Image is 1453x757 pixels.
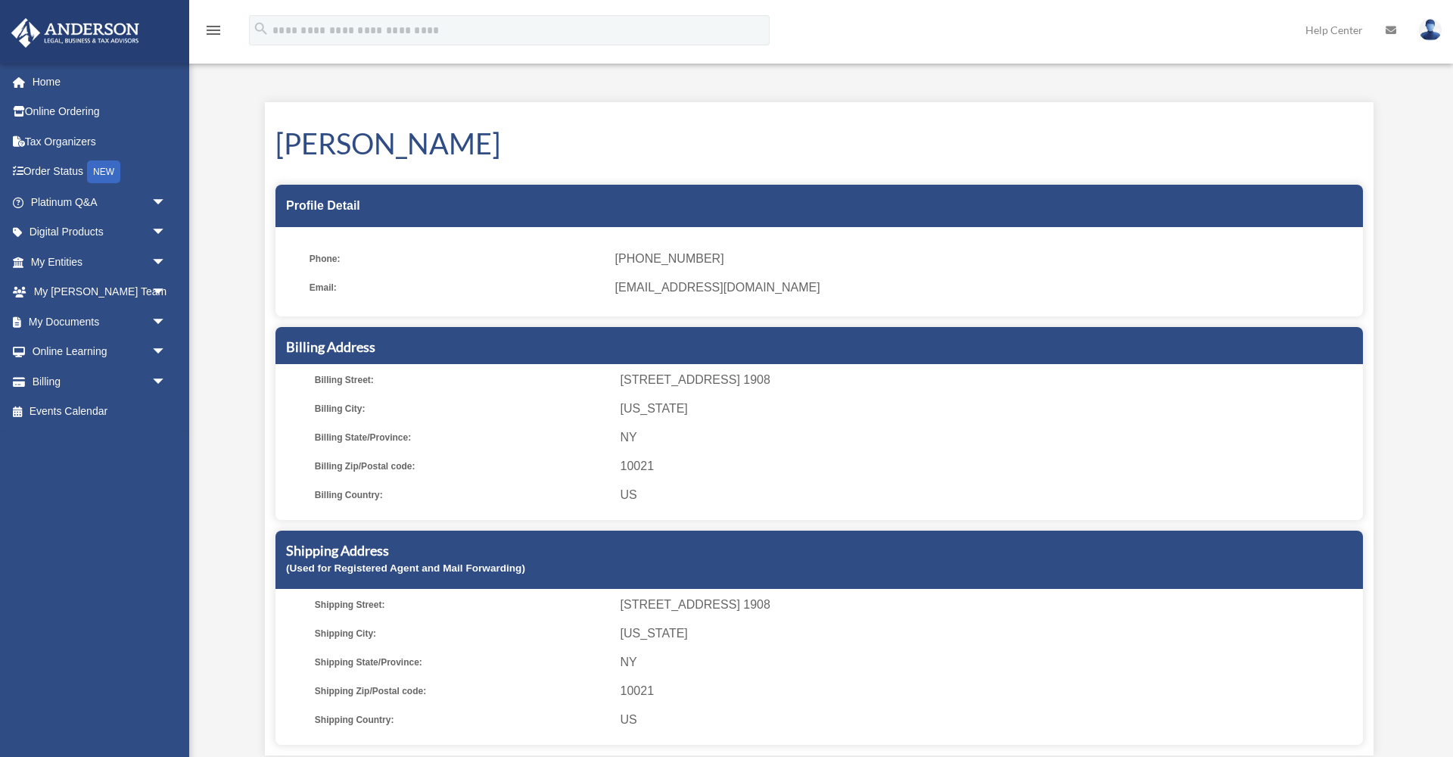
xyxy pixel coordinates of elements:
span: arrow_drop_down [151,366,182,397]
span: Billing City: [315,398,610,419]
span: arrow_drop_down [151,247,182,278]
a: Billingarrow_drop_down [11,366,189,397]
img: Anderson Advisors Platinum Portal [7,18,144,48]
span: NY [621,427,1358,448]
span: arrow_drop_down [151,277,182,308]
h1: [PERSON_NAME] [275,123,1363,164]
span: arrow_drop_down [151,307,182,338]
a: Online Ordering [11,97,189,127]
span: Shipping Zip/Postal code: [315,681,610,702]
span: Billing Country: [315,484,610,506]
span: [PHONE_NUMBER] [615,248,1352,269]
span: arrow_drop_down [151,217,182,248]
span: arrow_drop_down [151,187,182,218]
span: [STREET_ADDRESS] 1908 [621,369,1358,391]
i: search [253,20,269,37]
div: Profile Detail [275,185,1363,227]
a: Events Calendar [11,397,189,427]
a: Order StatusNEW [11,157,189,188]
a: Home [11,67,189,97]
a: My Documentsarrow_drop_down [11,307,189,337]
span: [EMAIL_ADDRESS][DOMAIN_NAME] [615,277,1352,298]
span: Shipping City: [315,623,610,644]
span: 10021 [621,681,1358,702]
span: Billing State/Province: [315,427,610,448]
a: Tax Organizers [11,126,189,157]
span: NY [621,652,1358,673]
span: [US_STATE] [621,398,1358,419]
a: My Entitiesarrow_drop_down [11,247,189,277]
span: US [621,484,1358,506]
span: Shipping Street: [315,594,610,615]
span: Phone: [310,248,605,269]
a: menu [204,26,222,39]
a: Platinum Q&Aarrow_drop_down [11,187,189,217]
div: NEW [87,160,120,183]
small: (Used for Registered Agent and Mail Forwarding) [286,562,525,574]
h5: Shipping Address [286,541,1352,560]
span: Shipping State/Province: [315,652,610,673]
i: menu [204,21,222,39]
span: 10021 [621,456,1358,477]
img: User Pic [1419,19,1442,41]
a: Online Learningarrow_drop_down [11,337,189,367]
a: Digital Productsarrow_drop_down [11,217,189,248]
span: [STREET_ADDRESS] 1908 [621,594,1358,615]
span: [US_STATE] [621,623,1358,644]
span: Shipping Country: [315,709,610,731]
span: Billing Street: [315,369,610,391]
span: US [621,709,1358,731]
h5: Billing Address [286,338,1352,357]
span: Billing Zip/Postal code: [315,456,610,477]
a: My [PERSON_NAME] Teamarrow_drop_down [11,277,189,307]
span: arrow_drop_down [151,337,182,368]
span: Email: [310,277,605,298]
